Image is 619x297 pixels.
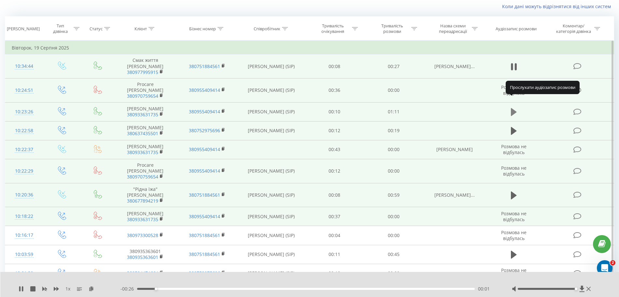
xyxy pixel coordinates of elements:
a: 380935363601 [127,254,158,260]
div: Прослухати аудіозапис розмови [506,81,580,94]
div: 10:22:37 [12,143,36,156]
a: 380955409414 [189,168,220,174]
span: Розмова не відбулась [501,84,527,96]
td: 00:00 [364,207,424,226]
span: Розмова не відбулась [501,210,527,222]
a: 380637435501 [127,130,158,136]
td: 00:59 [364,183,424,207]
div: Аудіозапис розмови [496,26,537,32]
a: 380973300528 [127,232,158,238]
div: Тип дзвінка [49,23,72,34]
td: 00:00 [364,140,424,159]
div: 10:23:26 [12,106,36,118]
td: [PERSON_NAME] (SIP) [238,207,304,226]
td: [PERSON_NAME] [424,140,485,159]
div: Коментар/категорія дзвінка [555,23,593,34]
div: 10:20:36 [12,189,36,201]
td: [PERSON_NAME] (SIP) [238,159,304,183]
a: 380751884561 [189,251,220,257]
a: 380955409414 [189,108,220,115]
td: 00:00 [364,264,424,283]
div: Accessibility label [575,288,577,290]
a: 380970759654 [127,93,158,99]
div: 10:16:17 [12,229,36,242]
td: [PERSON_NAME] (SIP) [238,245,304,264]
td: 00:11 [305,245,364,264]
td: [PERSON_NAME] [114,140,176,159]
span: Розмова не відбулась [501,229,527,241]
div: 10:18:22 [12,210,36,223]
span: 00:01 [478,286,490,292]
td: "Рідна їжа" [PERSON_NAME] [114,183,176,207]
div: Accessibility label [155,288,157,290]
span: - 00:26 [120,286,137,292]
a: 380751884561 [189,63,220,69]
td: 00:08 [305,54,364,78]
a: 380752975696 [189,127,220,134]
td: [PERSON_NAME] (SIP) [238,54,304,78]
td: 00:00 [364,159,424,183]
td: 00:37 [305,207,364,226]
td: 01:11 [364,102,424,121]
div: Тривалість розмови [375,23,410,34]
a: 380933631735 [127,149,158,155]
a: 380504474664 [127,270,158,276]
td: [PERSON_NAME] (SIP) [238,78,304,102]
td: [PERSON_NAME] [114,102,176,121]
td: 00:45 [364,245,424,264]
td: 00:43 [305,140,364,159]
div: [PERSON_NAME] [7,26,40,32]
span: [PERSON_NAME]... [434,192,475,198]
div: Назва схеми переадресації [435,23,470,34]
span: Розмова не відбулась [501,267,527,279]
a: 380751884561 [189,232,220,238]
a: 380977995915 [127,69,158,75]
div: 10:24:51 [12,84,36,97]
div: 10:03:59 [12,248,36,261]
td: 00:10 [305,102,364,121]
td: 00:12 [305,159,364,183]
a: 380955409414 [189,146,220,152]
td: 00:12 [305,121,364,140]
td: 00:19 [305,264,364,283]
td: [PERSON_NAME] (SIP) [238,226,304,245]
td: 00:27 [364,54,424,78]
td: [PERSON_NAME] [114,207,176,226]
iframe: Intercom live chat [597,260,612,276]
td: 00:08 [305,183,364,207]
td: Procare [PERSON_NAME] [114,78,176,102]
td: 00:04 [305,226,364,245]
td: [PERSON_NAME] (SIP) [238,264,304,283]
td: [PERSON_NAME] (SIP) [238,121,304,140]
a: Коли дані можуть відрізнятися вiд інших систем [502,3,614,9]
td: 380935363601 [114,245,176,264]
td: 00:19 [364,121,424,140]
a: 380751884561 [189,192,220,198]
td: 00:36 [305,78,364,102]
a: 380933631735 [127,111,158,118]
div: 10:01:30 [12,267,36,280]
div: 10:22:58 [12,124,36,137]
div: Тривалість очікування [316,23,350,34]
td: [PERSON_NAME] (SIP) [238,102,304,121]
a: 380933631735 [127,216,158,222]
a: 380955409414 [189,213,220,219]
a: 380677894219 [127,198,158,204]
td: Смак життя [PERSON_NAME] [114,54,176,78]
a: 380970759654 [127,174,158,180]
div: Бізнес номер [189,26,216,32]
td: Procare [PERSON_NAME] [114,159,176,183]
span: [PERSON_NAME]... [434,63,475,69]
div: Статус [90,26,103,32]
td: [PERSON_NAME] (SIP) [238,183,304,207]
span: Розмова не відбулась [501,143,527,155]
div: Співробітник [254,26,280,32]
td: 00:00 [364,78,424,102]
div: 10:34:44 [12,60,36,73]
div: 10:22:29 [12,165,36,177]
td: 00:00 [364,226,424,245]
td: [PERSON_NAME] [114,121,176,140]
span: 2 [610,260,615,265]
td: Вівторок, 19 Серпня 2025 [5,41,614,54]
span: 1 x [65,286,70,292]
